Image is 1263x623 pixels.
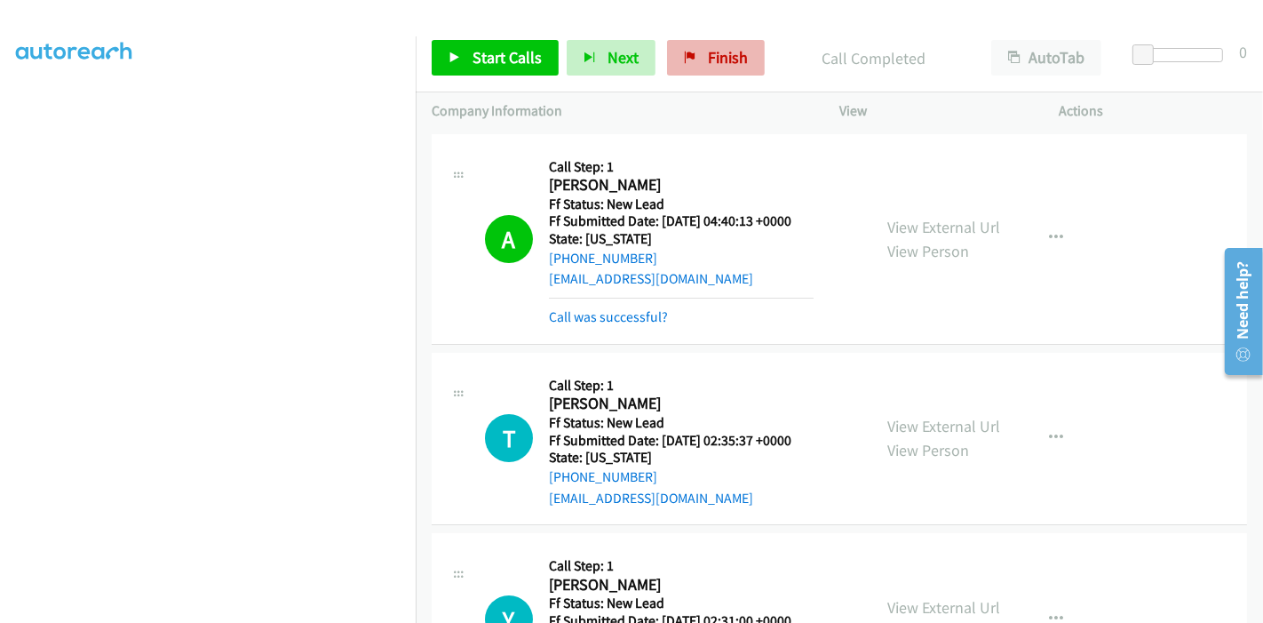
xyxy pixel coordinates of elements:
h5: Ff Status: New Lead [549,414,791,432]
p: View [839,100,1028,122]
iframe: Resource Center [1212,241,1263,382]
h5: State: [US_STATE] [549,230,814,248]
a: [PHONE_NUMBER] [549,250,657,267]
a: Call was successful? [549,308,668,325]
a: [EMAIL_ADDRESS][DOMAIN_NAME] [549,270,753,287]
span: Finish [708,47,748,68]
div: Delay between calls (in seconds) [1141,48,1223,62]
a: View External Url [887,217,1000,237]
div: The call is yet to be attempted [485,414,533,462]
a: View External Url [887,416,1000,436]
a: View Person [887,241,969,261]
button: Next [567,40,655,76]
h5: State: [US_STATE] [549,449,791,467]
a: [PHONE_NUMBER] [549,468,657,485]
h5: Ff Submitted Date: [DATE] 02:35:37 +0000 [549,432,791,450]
h5: Call Step: 1 [549,158,814,176]
a: View External Url [887,597,1000,618]
p: Company Information [432,100,807,122]
h5: Ff Status: New Lead [549,196,814,213]
a: [EMAIL_ADDRESS][DOMAIN_NAME] [549,490,753,507]
h2: [PERSON_NAME] [549,575,791,595]
button: AutoTab [991,40,1101,76]
span: Next [608,47,639,68]
h5: Ff Submitted Date: [DATE] 04:40:13 +0000 [549,212,814,230]
h2: [PERSON_NAME] [549,175,814,196]
a: Finish [667,40,765,76]
h1: T [485,414,533,462]
h5: Ff Status: New Lead [549,595,791,612]
span: Start Calls [473,47,542,68]
a: Start Calls [432,40,559,76]
div: 0 [1239,40,1247,64]
h1: A [485,215,533,263]
p: Actions [1060,100,1248,122]
p: Call Completed [789,46,959,70]
a: View Person [887,440,969,460]
h5: Call Step: 1 [549,377,791,395]
h2: [PERSON_NAME] [549,394,791,414]
h5: Call Step: 1 [549,557,791,575]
